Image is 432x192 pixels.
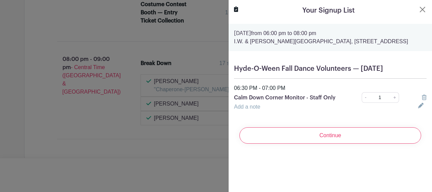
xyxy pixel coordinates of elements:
[234,29,427,37] p: from 06:00 pm to 08:00 pm
[234,37,427,46] p: I.W. & [PERSON_NAME][GEOGRAPHIC_DATA], [STREET_ADDRESS]
[234,31,251,36] strong: [DATE]
[302,5,355,16] h5: Your Signup List
[239,127,421,144] input: Continue
[362,92,369,103] a: -
[234,94,343,102] p: Calm Down Corner Monitor - Staff Only
[230,84,431,92] div: 06:30 PM - 07:00 PM
[234,65,427,73] h5: Hyde-O-Ween Fall Dance Volunteers — [DATE]
[234,104,260,110] a: Add a note
[391,92,399,103] a: +
[418,5,427,14] button: Close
